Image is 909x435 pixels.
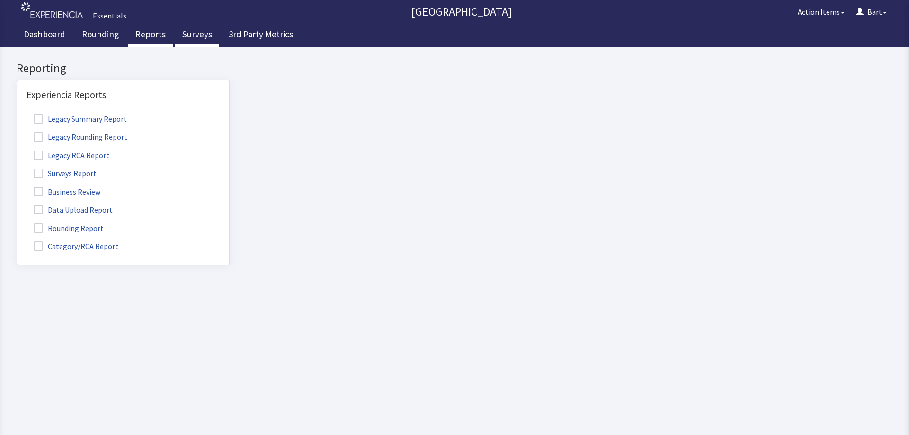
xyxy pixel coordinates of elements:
[27,119,106,132] label: Surveys Report
[27,83,137,95] label: Legacy Rounding Report
[27,40,220,60] div: Experiencia Reports
[21,2,83,18] img: experiencia_logo.png
[128,24,173,47] a: Reports
[27,156,122,168] label: Data Upload Report
[131,4,792,19] p: [GEOGRAPHIC_DATA]
[17,15,230,28] h2: Reporting
[27,138,110,150] label: Business Review
[850,2,892,21] button: Bart
[222,24,300,47] a: 3rd Party Metrics
[93,10,126,21] div: Essentials
[792,2,850,21] button: Action Items
[175,24,219,47] a: Surveys
[27,174,113,186] label: Rounding Report
[27,101,119,114] label: Legacy RCA Report
[27,192,128,204] label: Category/RCA Report
[75,24,126,47] a: Rounding
[17,24,72,47] a: Dashboard
[27,65,136,77] label: Legacy Summary Report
